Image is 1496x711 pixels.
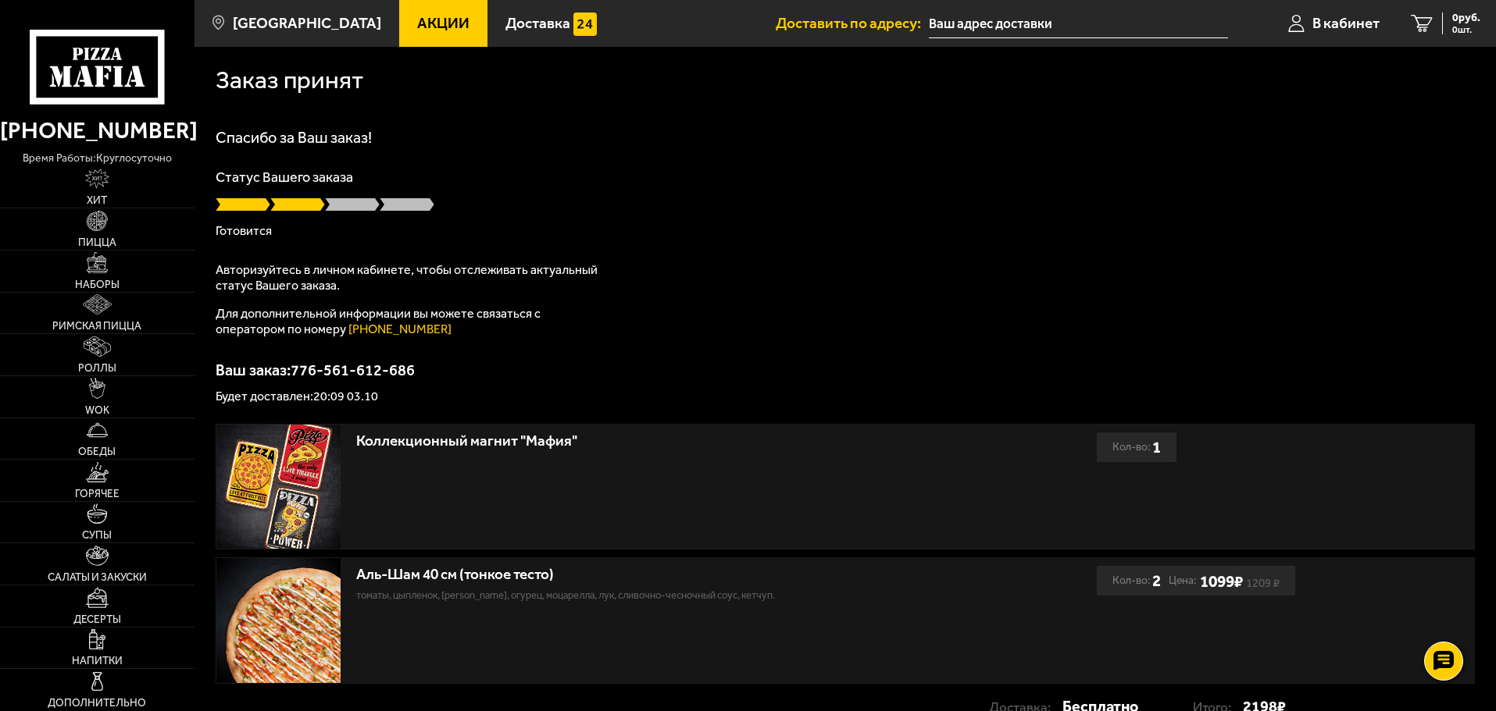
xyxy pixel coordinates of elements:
[417,16,470,30] span: Акции
[85,405,109,416] span: WOK
[929,9,1228,38] input: Ваш адрес доставки
[356,432,946,450] div: Коллекционный магнит "Мафия"
[72,656,123,667] span: Напитки
[75,279,120,290] span: Наборы
[1200,571,1243,591] b: 1099 ₽
[73,614,121,625] span: Десерты
[78,363,116,374] span: Роллы
[776,16,929,30] span: Доставить по адресу:
[48,572,147,583] span: Салаты и закуски
[1452,12,1480,23] span: 0 руб.
[78,237,116,248] span: Пицца
[929,9,1228,38] span: улица Лёни Голикова, 86
[216,362,1475,378] p: Ваш заказ: 776-561-612-686
[356,566,946,584] div: Аль-Шам 40 см (тонкое тесто)
[1169,566,1197,595] span: Цена:
[505,16,570,30] span: Доставка
[216,130,1475,145] h1: Спасибо за Ваш заказ!
[1452,25,1480,34] span: 0 шт.
[216,170,1475,184] p: Статус Вашего заказа
[1152,566,1161,595] b: 2
[87,195,107,206] span: Хит
[216,262,606,293] p: Авторизуйтесь в личном кабинете, чтобы отслеживать актуальный статус Вашего заказа.
[75,489,120,499] span: Горячее
[1152,432,1161,462] b: 1
[216,225,1475,237] p: Готовится
[233,16,381,30] span: [GEOGRAPHIC_DATA]
[1112,566,1161,595] div: Кол-во:
[1112,432,1161,462] div: Кол-во:
[1312,16,1380,30] span: В кабинет
[52,321,141,332] span: Римская пицца
[356,588,946,603] p: томаты, цыпленок, [PERSON_NAME], огурец, моцарелла, лук, сливочно-чесночный соус, кетчуп.
[48,698,146,709] span: Дополнительно
[348,322,452,336] a: [PHONE_NUMBER]
[78,446,116,457] span: Обеды
[82,530,112,541] span: Супы
[573,12,597,36] img: 15daf4d41897b9f0e9f617042186c801.svg
[216,306,606,337] p: Для дополнительной информации вы можете связаться с оператором по номеру
[216,390,1475,403] p: Будет доставлен: 20:09 03.10
[1246,579,1280,587] s: 1209 ₽
[216,68,363,93] h1: Заказ принят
